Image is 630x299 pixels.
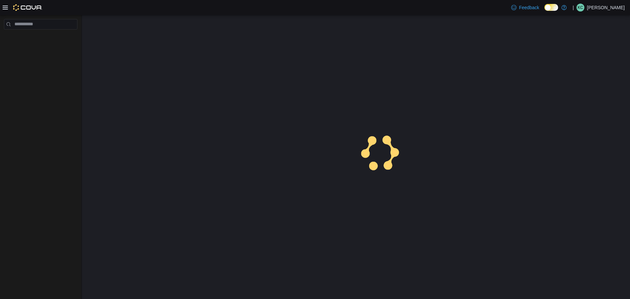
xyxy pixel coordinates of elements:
[13,4,42,11] img: Cova
[4,31,77,47] nav: Complex example
[519,4,539,11] span: Feedback
[356,129,405,178] img: cova-loader
[573,4,574,11] p: |
[577,4,584,11] div: Kayla Chow
[587,4,625,11] p: [PERSON_NAME]
[544,4,558,11] input: Dark Mode
[578,4,583,11] span: KC
[509,1,542,14] a: Feedback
